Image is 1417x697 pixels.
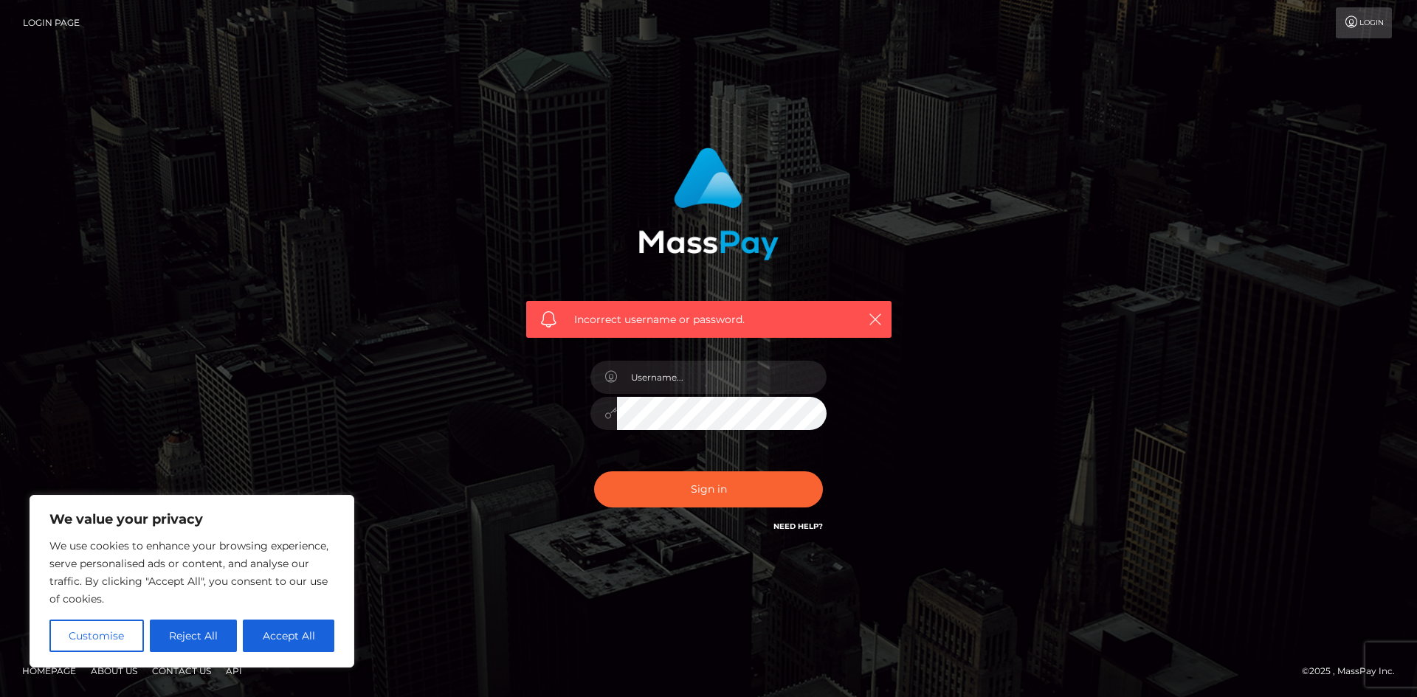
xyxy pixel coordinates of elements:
[23,7,80,38] a: Login Page
[85,659,143,682] a: About Us
[30,495,354,667] div: We value your privacy
[1302,663,1406,679] div: © 2025 , MassPay Inc.
[49,620,144,652] button: Customise
[1336,7,1392,38] a: Login
[16,659,82,682] a: Homepage
[243,620,334,652] button: Accept All
[574,312,844,327] span: Incorrect username or password.
[617,361,827,394] input: Username...
[146,659,217,682] a: Contact Us
[49,510,334,528] p: We value your privacy
[594,471,823,507] button: Sign in
[773,521,823,531] a: Need Help?
[638,148,779,260] img: MassPay Login
[150,620,238,652] button: Reject All
[49,537,334,608] p: We use cookies to enhance your browsing experience, serve personalised ads or content, and analys...
[220,659,248,682] a: API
